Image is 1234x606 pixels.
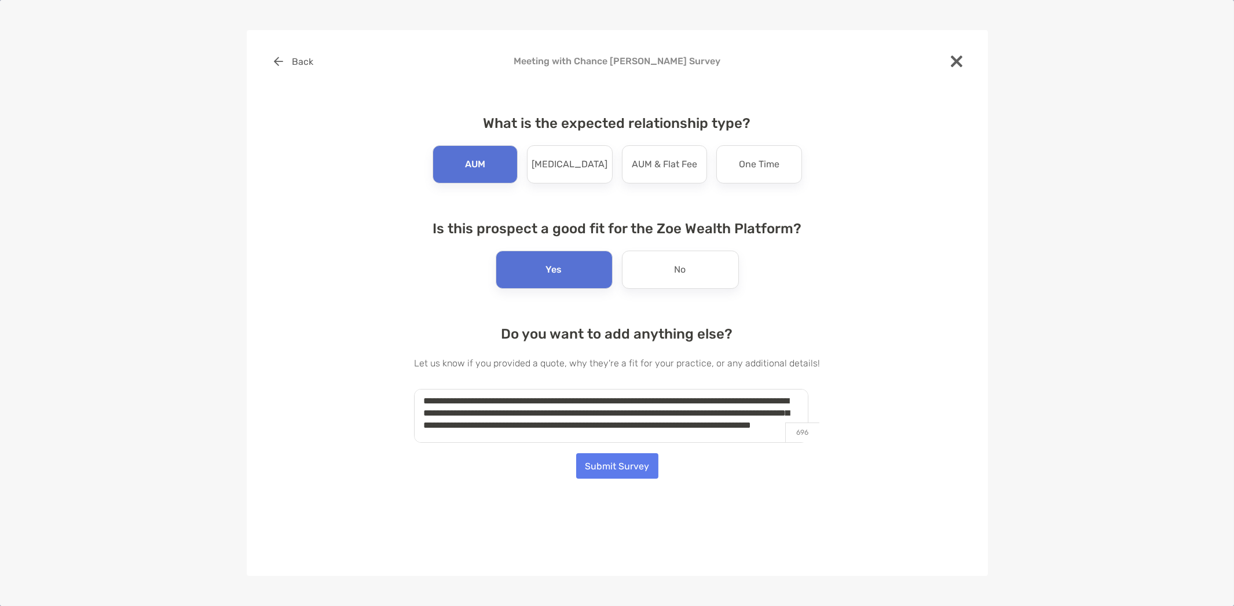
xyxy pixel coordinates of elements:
button: Submit Survey [576,453,658,479]
h4: What is the expected relationship type? [414,115,820,131]
p: No [675,260,686,279]
p: One Time [739,155,779,174]
p: 696 [785,423,819,442]
p: AUM [465,155,485,174]
p: [MEDICAL_DATA] [532,155,607,174]
img: close modal [951,56,962,67]
p: Let us know if you provided a quote, why they're a fit for your practice, or any additional details! [414,356,820,370]
h4: Is this prospect a good fit for the Zoe Wealth Platform? [414,221,820,237]
p: Yes [546,260,562,279]
h4: Meeting with Chance [PERSON_NAME] Survey [265,56,969,67]
p: AUM & Flat Fee [632,155,697,174]
button: Back [265,49,323,74]
h4: Do you want to add anything else? [414,326,820,342]
img: button icon [274,57,283,66]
